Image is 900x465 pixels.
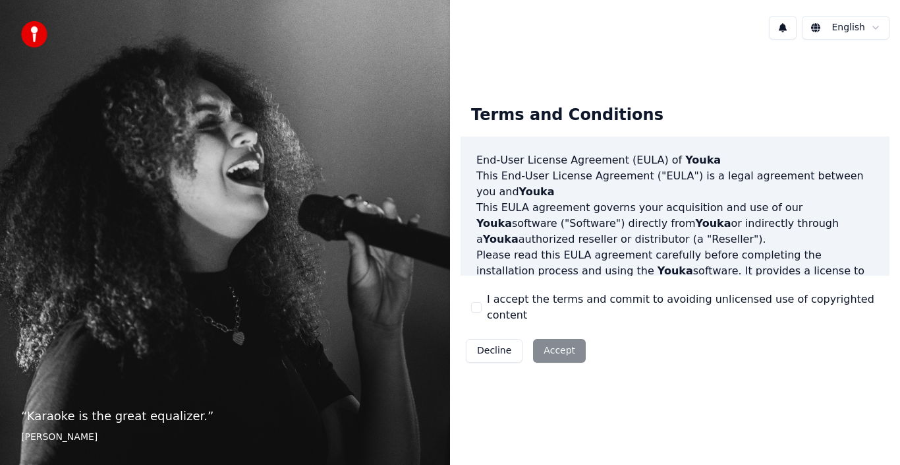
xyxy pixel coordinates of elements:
[519,185,555,198] span: Youka
[21,407,429,425] p: “ Karaoke is the great equalizer. ”
[466,339,522,363] button: Decline
[476,247,874,311] p: Please read this EULA agreement carefully before completing the installation process and using th...
[21,431,429,444] footer: [PERSON_NAME]
[658,264,693,277] span: Youka
[461,94,674,137] div: Terms and Conditions
[476,200,874,247] p: This EULA agreement governs your acquisition and use of our software ("Software") directly from o...
[476,168,874,200] p: This End-User License Agreement ("EULA") is a legal agreement between you and
[483,233,519,245] span: Youka
[487,292,879,323] label: I accept the terms and commit to avoiding unlicensed use of copyrighted content
[476,152,874,168] h3: End-User License Agreement (EULA) of
[696,217,731,230] span: Youka
[476,217,512,230] span: Youka
[685,154,721,166] span: Youka
[21,21,47,47] img: youka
